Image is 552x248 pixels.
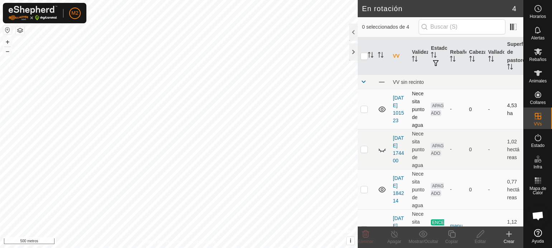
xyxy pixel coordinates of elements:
font: VVs [534,121,542,127]
font: Copiar [445,239,458,244]
font: APAGADO [431,183,444,196]
p-sorticon: Activar para ordenar [450,57,456,63]
font: VV [393,53,400,59]
font: Necesita punto de agua [412,171,424,208]
a: [DATE] 220305 [393,215,404,244]
p-sorticon: Activar para ordenar [488,57,494,63]
p-sorticon: Activar para ordenar [431,53,437,59]
font: 1,02 hectáreas [507,139,519,160]
font: - [488,106,490,112]
font: Superficie de pastoreo [507,41,532,63]
font: Política de Privacidad [142,239,183,244]
p-sorticon: Activar para ordenar [469,57,475,63]
font: Mostrar/Ocultar [409,239,438,244]
font: Cabezas [469,49,490,55]
font: + [6,38,10,46]
font: - [450,186,452,192]
font: - [450,106,452,112]
font: Mapa de Calor [529,186,546,195]
a: [DATE] 101523 [393,95,404,123]
a: Política de Privacidad [142,239,183,245]
a: Ayuda [524,226,552,246]
font: Collares [530,100,546,105]
font: Apagar [387,239,401,244]
font: Validez [412,49,429,55]
font: 1,12 hectáreas [507,219,519,240]
p-sorticon: Activar para ordenar [412,57,418,63]
font: Ayuda [532,239,544,244]
font: 0 [469,187,472,192]
font: Editar [475,239,486,244]
font: ENCENDIDO [431,220,444,240]
font: Animales [529,78,547,84]
img: Logotipo de Gallagher [9,6,57,20]
font: Horarios [530,14,546,19]
p-sorticon: Activar para ordenar [378,53,384,59]
font: - [488,147,490,152]
input: Buscar (S) [419,19,505,34]
font: - [488,187,490,192]
button: + [3,38,12,46]
font: - [450,146,452,152]
a: Contáctenos [192,239,216,245]
font: Necesita punto de agua [412,130,424,168]
font: i [350,238,351,244]
font: 0 [469,147,472,152]
div: Chat abierto [527,205,549,226]
font: Infra [533,164,542,170]
button: Restablecer Mapa [3,26,12,34]
font: Necesita punto de agua [412,91,424,128]
p-sorticon: Activar para ordenar [368,53,373,59]
font: Vallado [488,49,506,55]
a: [DATE] 174400 [393,135,404,163]
button: – [3,47,12,56]
button: i [347,237,354,245]
font: 0 seleccionados de 4 [362,24,409,30]
font: Eliminar [358,239,373,244]
font: manuscrito [450,223,462,236]
font: 0,77 hectáreas [507,179,519,200]
font: 0 [469,106,472,112]
font: Estado [531,143,544,148]
font: Crear [504,239,514,244]
button: Capas del Mapa [16,26,24,35]
font: VV sin recinto [393,79,424,85]
font: 4 [512,5,516,13]
a: [DATE] 184214 [393,175,404,204]
font: M2 [71,10,78,16]
font: APAGADO [431,143,444,156]
font: Alertas [531,35,544,40]
font: Estado [431,45,448,51]
font: 4,53 ha [507,102,517,116]
font: – [6,47,9,55]
font: APAGADO [431,103,444,116]
p-sorticon: Activar para ordenar [507,65,513,71]
font: Contáctenos [192,239,216,244]
font: En rotación [362,5,403,13]
font: Rebaño [450,49,468,55]
font: Rebaños [529,57,546,62]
